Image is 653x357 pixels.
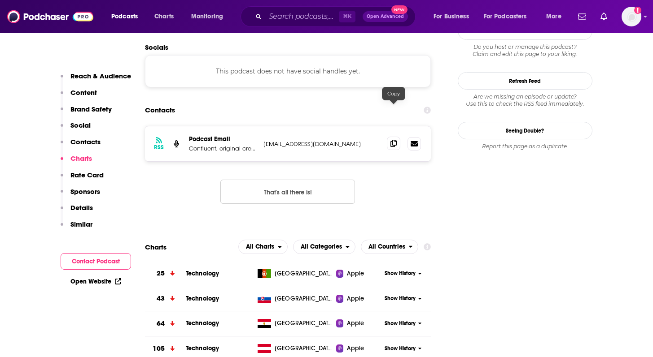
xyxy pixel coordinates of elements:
[427,9,480,24] button: open menu
[254,319,336,328] a: [GEOGRAPHIC_DATA]
[186,295,219,302] a: Technology
[458,72,592,90] button: Refresh Feed
[154,144,164,151] h3: RSS
[186,270,219,277] a: Technology
[484,10,527,23] span: For Podcasters
[61,171,104,187] button: Rate Card
[381,270,425,277] button: Show History
[301,244,342,250] span: All Categories
[70,171,104,179] p: Rate Card
[154,10,174,23] span: Charts
[385,270,416,277] span: Show History
[263,140,380,148] p: [EMAIL_ADDRESS][DOMAIN_NAME]
[367,14,404,19] span: Open Advanced
[70,121,91,129] p: Social
[336,269,381,278] a: Apple
[540,9,573,24] button: open menu
[61,72,131,88] button: Reach & Audience
[347,294,364,303] span: Apple
[381,320,425,327] button: Show History
[336,319,381,328] a: Apple
[149,9,179,24] a: Charts
[70,278,121,285] a: Open Website
[275,344,333,353] span: Austria
[347,269,364,278] span: Apple
[622,7,641,26] img: User Profile
[61,187,100,204] button: Sponsors
[275,269,333,278] span: Afghanistan
[238,240,288,254] h2: Platforms
[61,203,93,220] button: Details
[597,9,611,24] a: Show notifications dropdown
[385,345,416,353] span: Show History
[111,10,138,23] span: Podcasts
[157,268,165,279] h3: 25
[189,145,256,152] p: Confluent, original creators of Apache [PERSON_NAME]®
[385,320,416,327] span: Show History
[265,9,339,24] input: Search podcasts, credits, & more...
[622,7,641,26] span: Logged in as biancagorospe
[249,6,424,27] div: Search podcasts, credits, & more...
[70,203,93,212] p: Details
[254,294,336,303] a: [GEOGRAPHIC_DATA]
[574,9,590,24] a: Show notifications dropdown
[157,318,165,329] h3: 64
[61,105,112,121] button: Brand Safety
[191,10,223,23] span: Monitoring
[185,9,235,24] button: open menu
[458,93,592,108] div: Are we missing an episode or update? Use this to check the RSS feed immediately.
[634,7,641,14] svg: Add a profile image
[254,344,336,353] a: [GEOGRAPHIC_DATA]
[622,7,641,26] button: Show profile menu
[61,121,91,138] button: Social
[7,8,93,25] img: Podchaser - Follow, Share and Rate Podcasts
[368,244,405,250] span: All Countries
[70,154,92,163] p: Charts
[145,311,186,336] a: 64
[105,9,149,24] button: open menu
[478,9,540,24] button: open menu
[246,244,274,250] span: All Charts
[361,240,419,254] button: open menu
[61,88,97,105] button: Content
[145,243,167,251] h2: Charts
[275,319,333,328] span: Egypt
[145,43,431,52] h2: Socials
[381,345,425,353] button: Show History
[458,43,592,58] div: Claim and edit this page to your liking.
[458,122,592,139] a: Seeing Double?
[339,11,355,22] span: ⌘ K
[385,295,416,302] span: Show History
[293,240,355,254] button: open menu
[70,187,100,196] p: Sponsors
[157,293,165,304] h3: 43
[61,220,92,237] button: Similar
[381,295,425,302] button: Show History
[145,102,175,119] h2: Contacts
[145,261,186,286] a: 25
[61,154,92,171] button: Charts
[254,269,336,278] a: [GEOGRAPHIC_DATA]
[347,344,364,353] span: Apple
[70,138,101,146] p: Contacts
[186,344,219,352] a: Technology
[61,253,131,270] button: Contact Podcast
[70,105,112,113] p: Brand Safety
[61,138,101,154] button: Contacts
[186,319,219,327] a: Technology
[70,72,131,80] p: Reach & Audience
[145,286,186,311] a: 43
[363,11,408,22] button: Open AdvancedNew
[361,240,419,254] h2: Countries
[546,10,561,23] span: More
[391,5,408,14] span: New
[336,344,381,353] a: Apple
[189,135,256,143] p: Podcast Email
[458,43,592,51] span: Do you host or manage this podcast?
[434,10,469,23] span: For Business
